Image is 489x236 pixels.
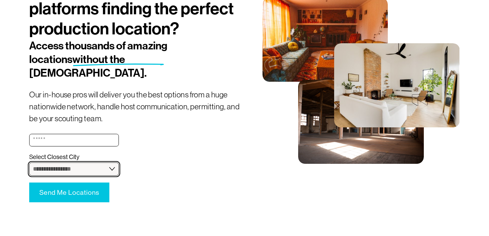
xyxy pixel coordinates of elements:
span: Select Closest City [29,153,79,161]
h2: Access thousands of amazing locations [29,39,209,80]
p: Our in-house pros will deliver you the best options from a huge nationwide network, handle host c... [29,89,244,124]
span: Send Me Locations [39,189,99,196]
select: Select Closest City [29,162,119,176]
span: without the [DEMOGRAPHIC_DATA]. [29,53,147,79]
button: Send Me LocationsSend Me Locations [29,183,109,202]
